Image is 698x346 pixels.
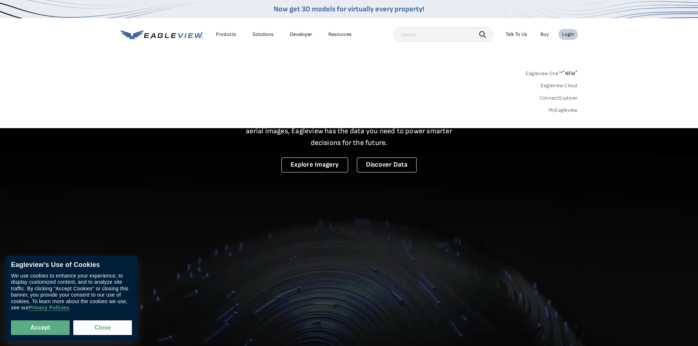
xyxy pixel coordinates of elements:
a: Eagleview One™*NEW* [526,68,578,77]
p: A new era starts here. Built on more than 3.5 billion high-resolution aerial images, Eagleview ha... [237,114,461,149]
div: Eagleview’s Use of Cookies [11,261,132,269]
div: Login [562,31,574,38]
div: Resources [328,31,352,38]
a: Explore Imagery [281,157,348,172]
a: Privacy Policies [29,305,69,311]
a: Now get 3D models for virtually every property! [274,5,424,14]
input: Search [394,27,493,42]
div: Talk To Us [506,31,527,38]
button: Accept [11,320,70,335]
a: Buy [540,31,549,38]
a: MyEagleview [549,107,578,114]
button: Close [73,320,132,335]
div: Solutions [252,31,274,38]
a: Developer [290,31,312,38]
div: Products [216,31,236,38]
a: Discover Data [357,157,417,172]
div: We use cookies to enhance your experience, to display customized content, and to analyze site tra... [11,273,132,311]
span: NEW [562,70,577,77]
a: ConnectExplorer [540,95,578,101]
a: Eagleview Cloud [541,82,578,89]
